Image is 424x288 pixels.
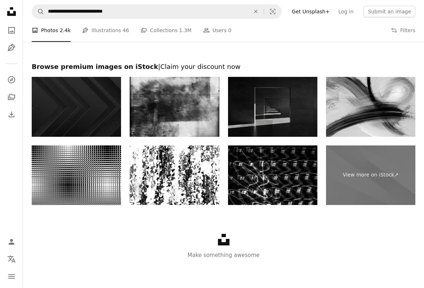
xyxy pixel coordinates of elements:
[4,4,19,20] a: Home — Unsplash
[23,251,424,259] p: Make something awesome
[32,4,282,19] form: Find visuals sitewide
[363,6,415,17] button: Submit an image
[203,19,232,42] a: Users 0
[32,62,415,71] h2: Browse premium images on iStock
[248,5,264,18] button: Clear
[4,107,19,122] a: Download History
[158,63,241,70] span: | Claim your discount now
[228,26,231,34] span: 0
[4,269,19,284] button: Menu
[4,90,19,104] a: Collections
[4,23,19,38] a: Photos
[130,77,219,137] img: Vintage newspaper texture, grayscale, distressed appearance, grunge background.
[32,5,44,18] button: Search Unsplash
[287,6,334,17] a: Get Unsplash+
[123,26,129,34] span: 46
[4,235,19,249] a: Log in / Sign up
[140,19,191,42] a: Collections 1.3M
[4,252,19,266] button: Language
[179,26,191,34] span: 1.3M
[391,19,415,42] button: Filters
[4,73,19,87] a: Explore
[130,145,219,205] img: Black noise
[334,6,358,17] a: Log in
[32,145,121,205] img: Op Art Abstract Background - Checkered Line Art
[82,19,129,42] a: Illustrations 46
[228,145,317,205] img: Dynamic Interplay of Light and Abstraction in a Captivating Backdrop Design
[228,77,317,137] img: The endless square concrete tunnel
[4,40,19,55] a: Illustrations
[264,5,281,18] button: Visual search
[326,145,415,205] a: View more on iStock↗
[326,77,415,137] img: Art Watercolor and Acrylic smear brushstroke wave curve blot. Abstract texture zigzag black and w...
[32,77,121,137] img: Abstract tech geometric black shapes seamless loop motion graphics elegant business presentation ...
